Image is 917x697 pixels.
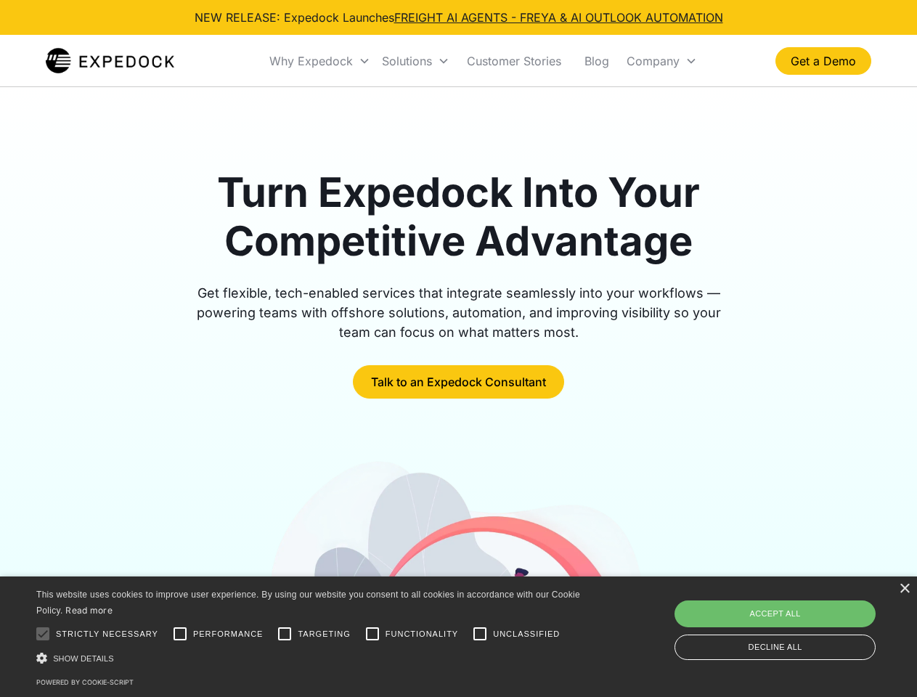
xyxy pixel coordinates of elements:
[376,36,455,86] div: Solutions
[264,36,376,86] div: Why Expedock
[36,651,585,666] div: Show details
[382,54,432,68] div: Solutions
[627,54,680,68] div: Company
[65,605,113,616] a: Read more
[493,628,560,640] span: Unclassified
[36,678,134,686] a: Powered by cookie-script
[353,365,564,399] a: Talk to an Expedock Consultant
[46,46,174,76] a: home
[195,9,723,26] div: NEW RELEASE: Expedock Launches
[675,540,917,697] iframe: Chat Widget
[36,590,580,616] span: This website uses cookies to improve user experience. By using our website you consent to all coo...
[53,654,114,663] span: Show details
[394,10,723,25] a: FREIGHT AI AGENTS - FREYA & AI OUTLOOK AUTOMATION
[56,628,158,640] span: Strictly necessary
[386,628,458,640] span: Functionality
[46,46,174,76] img: Expedock Logo
[298,628,350,640] span: Targeting
[775,47,871,75] a: Get a Demo
[180,283,738,342] div: Get flexible, tech-enabled services that integrate seamlessly into your workflows — powering team...
[621,36,703,86] div: Company
[573,36,621,86] a: Blog
[455,36,573,86] a: Customer Stories
[193,628,264,640] span: Performance
[269,54,353,68] div: Why Expedock
[180,168,738,266] h1: Turn Expedock Into Your Competitive Advantage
